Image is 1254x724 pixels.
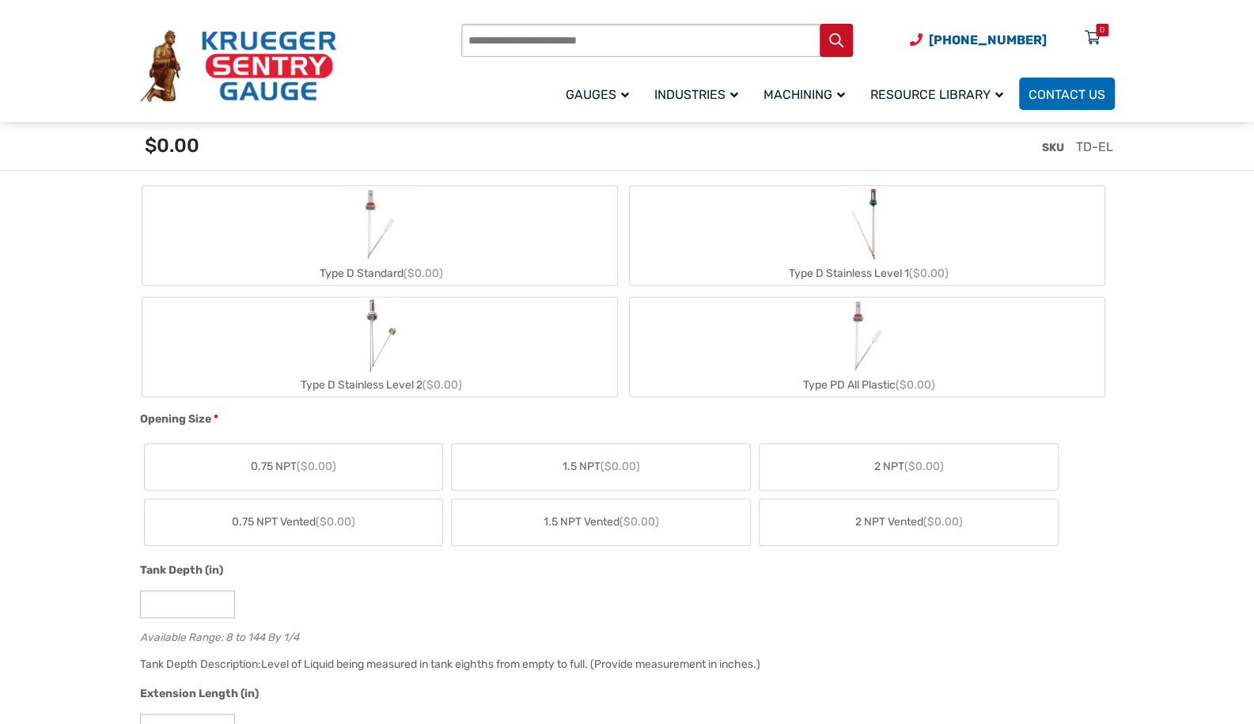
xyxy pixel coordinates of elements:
[654,87,738,102] span: Industries
[422,378,462,392] span: ($0.00)
[142,373,617,396] div: Type D Stainless Level 2
[142,262,617,285] div: Type D Standard
[630,298,1104,396] label: Type PD All Plastic
[214,411,218,427] abbr: required
[140,563,223,577] span: Tank Depth (in)
[297,460,336,473] span: ($0.00)
[929,32,1047,47] span: [PHONE_NUMBER]
[140,687,259,700] span: Extension Length (in)
[600,460,640,473] span: ($0.00)
[619,515,659,529] span: ($0.00)
[1100,24,1104,36] div: 0
[140,412,211,426] span: Opening Size
[895,378,934,392] span: ($0.00)
[630,373,1104,396] div: Type PD All Plastic
[563,458,640,475] span: 1.5 NPT
[403,267,443,280] span: ($0.00)
[544,514,659,530] span: 1.5 NPT Vented
[140,30,336,103] img: Krueger Sentry Gauge
[556,75,645,112] a: Gauges
[855,514,963,530] span: 2 NPT Vented
[1029,87,1105,102] span: Contact Us
[645,75,754,112] a: Industries
[261,658,760,671] div: Level of Liquid being measured in tank eighths from empty to full. (Provide measurement in inches.)
[630,186,1104,285] label: Type D Stainless Level 1
[909,267,949,280] span: ($0.00)
[904,460,944,473] span: ($0.00)
[1076,139,1113,154] span: TD-EL
[923,515,963,529] span: ($0.00)
[846,186,888,262] img: Chemical Sight Gauge
[1042,141,1064,154] span: SKU
[251,458,336,475] span: 0.75 NPT
[142,298,617,396] label: Type D Stainless Level 2
[630,262,1104,285] div: Type D Stainless Level 1
[232,514,355,530] span: 0.75 NPT Vented
[910,30,1047,50] a: Phone Number (920) 434-8860
[1019,78,1115,110] a: Contact Us
[566,87,629,102] span: Gauges
[870,87,1003,102] span: Resource Library
[316,515,355,529] span: ($0.00)
[140,658,261,671] span: Tank Depth Description:
[142,186,617,285] label: Type D Standard
[140,627,1107,643] div: Available Range: 8 to 144 By 1/4
[874,458,944,475] span: 2 NPT
[861,75,1019,112] a: Resource Library
[754,75,861,112] a: Machining
[763,87,845,102] span: Machining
